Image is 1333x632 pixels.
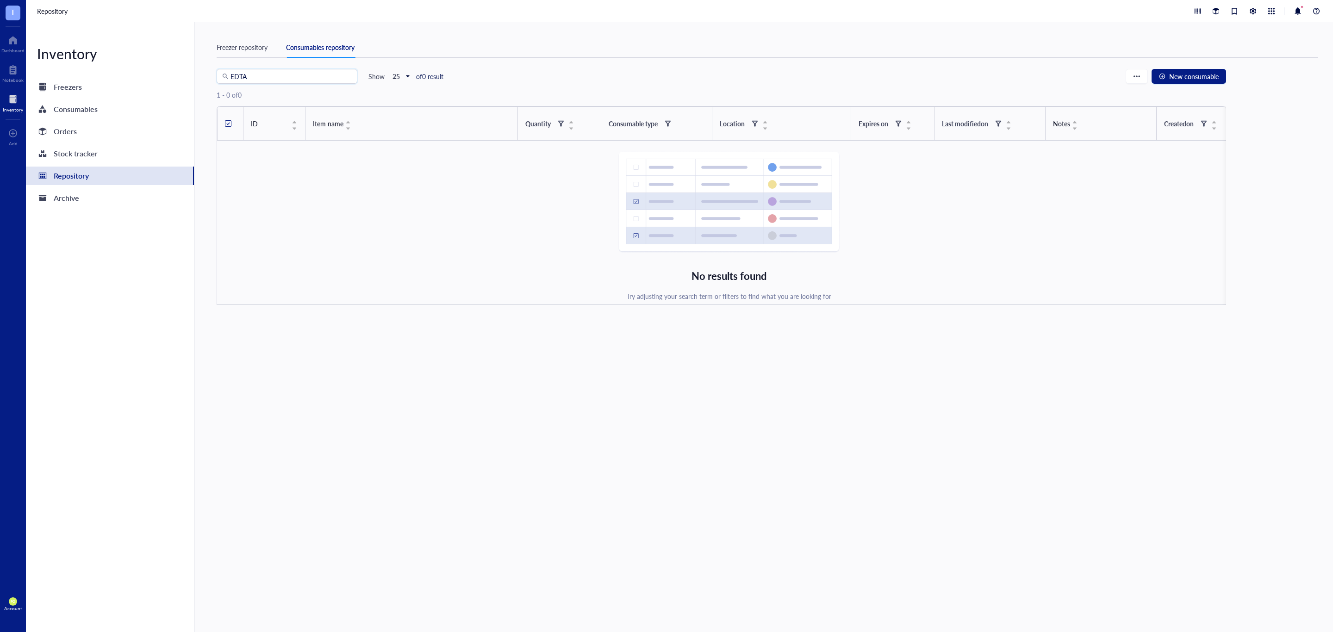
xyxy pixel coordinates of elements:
[2,77,24,83] div: Notebook
[11,600,15,604] span: PO
[54,147,98,160] div: Stock tracker
[305,107,517,141] th: Item name
[942,118,988,129] div: Last modified on
[1053,118,1070,129] span: Notes
[217,42,268,52] div: Freezer repository
[3,107,23,112] div: Inventory
[26,189,194,207] a: Archive
[1045,107,1156,141] th: Notes
[251,118,290,129] div: ID
[720,118,745,129] div: Location
[313,118,343,129] span: Item name
[54,81,82,93] div: Freezers
[416,72,443,81] div: of 0 result
[392,72,400,81] b: 25
[26,44,194,63] div: Inventory
[859,118,888,129] div: Expires on
[54,169,89,182] div: Repository
[26,100,194,118] a: Consumables
[26,122,194,141] a: Orders
[11,6,15,18] span: T
[1169,73,1219,80] span: New consumable
[2,62,24,83] a: Notebook
[4,606,22,611] div: Account
[26,144,194,163] a: Stock tracker
[9,141,18,146] div: Add
[368,72,385,81] div: Show
[54,103,98,116] div: Consumables
[609,118,658,129] div: Consumable type
[54,192,79,204] div: Archive
[26,167,194,185] a: Repository
[525,118,551,129] div: Quantity
[54,125,77,138] div: Orders
[286,42,355,52] div: Consumables repository
[691,268,767,284] div: No results found
[26,78,194,96] a: Freezers
[1152,69,1226,84] button: New consumable
[217,91,242,99] div: 1 - 0 of 0
[37,6,69,16] a: Repository
[1,48,25,53] div: Dashboard
[1164,118,1194,129] div: Created on
[618,151,840,253] img: Empty state
[3,92,23,112] a: Inventory
[627,291,831,301] div: Try adjusting your search term or filters to find what you are looking for
[1,33,25,53] a: Dashboard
